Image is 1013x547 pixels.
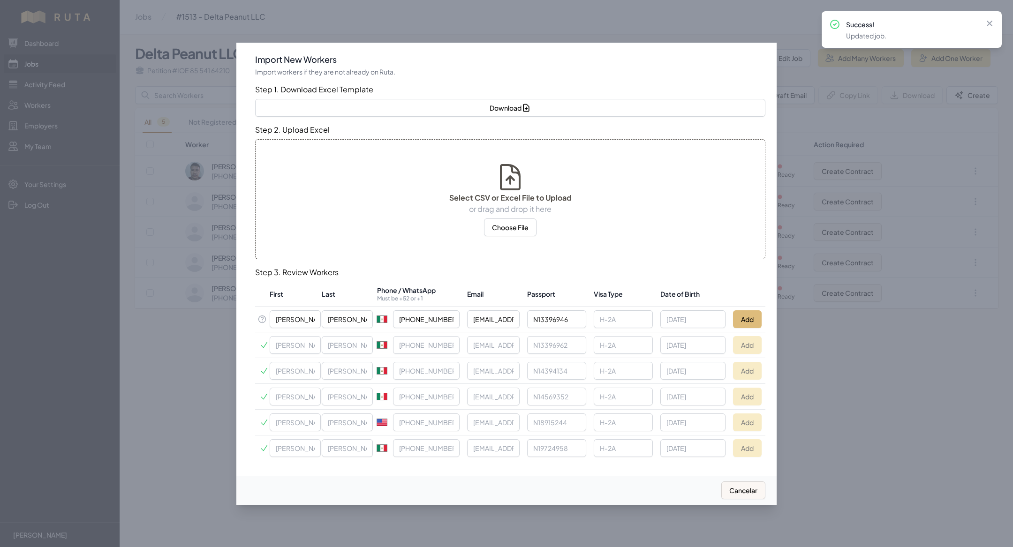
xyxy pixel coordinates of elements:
p: Must be +52 or +1 [377,295,460,302]
p: Success! [846,20,977,29]
h3: Step 3. Review Workers [255,267,765,278]
p: or drag and drop it here [449,203,572,215]
button: Cancelar [721,481,765,499]
input: Enter phone number [393,439,460,457]
input: Enter phone number [393,310,460,328]
button: Add [733,388,762,405]
button: Add [733,439,762,457]
input: Enter phone number [393,362,460,380]
p: Select CSV or Excel File to Upload [449,192,572,203]
button: Choose File [484,218,537,236]
th: Email [463,282,523,307]
button: Add [733,310,762,328]
button: Add [733,362,762,380]
th: Phone / WhatsApp [373,282,464,307]
input: Enter phone number [393,413,460,431]
p: Import workers if they are not already on Ruta. [255,67,765,76]
th: Passport [523,282,590,307]
th: Date of Birth [657,282,729,307]
button: Add [733,336,762,354]
input: Enter phone number [393,388,460,405]
input: Enter phone number [393,336,460,354]
p: Updated job. [846,31,977,40]
th: First [269,282,321,307]
h3: Step 2. Upload Excel [255,124,765,135]
h3: Step 1. Download Excel Template [255,84,765,95]
th: Last [321,282,373,307]
h3: Import New Workers [255,54,765,65]
button: Download [255,99,765,117]
th: Visa Type [590,282,657,307]
button: Add [733,413,762,431]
